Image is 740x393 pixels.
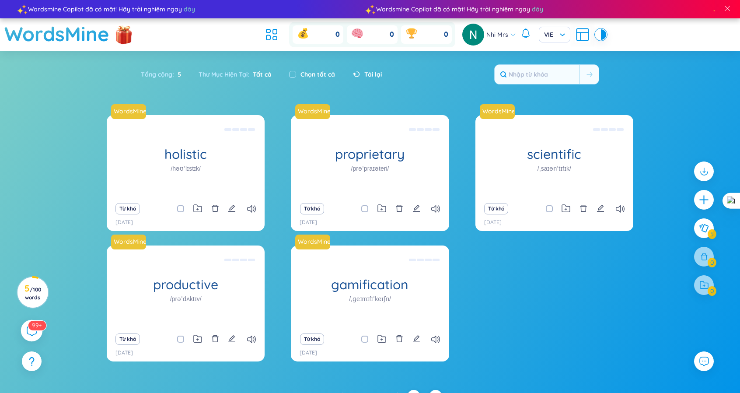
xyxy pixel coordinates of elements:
[115,203,140,214] button: Từ khó
[141,65,190,84] div: Tổng cộng :
[484,203,508,214] button: Từ khó
[597,204,604,212] span: edit
[300,333,324,345] button: Từ khó
[444,30,448,39] span: 0
[479,107,516,116] a: WordsMine
[349,294,391,304] h1: /ˌɡeɪmɪfɪˈkeɪʃn/
[335,30,340,39] span: 0
[395,203,403,215] button: delete
[115,218,133,227] p: [DATE]
[111,104,150,119] a: WordsMine
[462,24,486,46] a: avatar
[579,204,587,212] span: delete
[412,204,420,212] span: edit
[300,203,324,214] button: Từ khó
[364,70,382,79] span: Tải lại
[597,203,604,215] button: edit
[228,333,236,345] button: edit
[107,147,265,162] h1: holistic
[294,237,331,246] a: WordsMine
[4,18,109,49] a: WordsMine
[484,218,502,227] p: [DATE]
[294,107,331,116] a: WordsMine
[211,204,219,212] span: delete
[107,277,265,292] h1: productive
[480,104,518,119] a: WordsMine
[28,320,46,330] sup: 573
[115,333,140,345] button: Từ khó
[395,335,403,343] span: delete
[170,294,202,304] h1: /prəˈdʌktɪv/
[228,203,236,215] button: edit
[211,203,219,215] button: delete
[174,70,181,79] span: 5
[390,30,394,39] span: 0
[228,335,236,343] span: edit
[6,4,354,14] div: Wordsmine Copilot đã có mặt! Hãy trải nghiệm ngay
[291,277,449,292] h1: gamification
[211,333,219,345] button: delete
[412,333,420,345] button: edit
[412,203,420,215] button: edit
[23,285,42,301] h3: 5
[25,286,41,301] span: / 100 words
[395,204,403,212] span: delete
[698,194,709,205] span: plus
[495,65,579,84] input: Nhập từ khóa
[475,147,633,162] h1: scientific
[544,30,565,39] span: VIE
[168,4,179,14] span: đây
[351,164,389,173] h1: /prəˈpraɪəteri/
[412,335,420,343] span: edit
[295,235,334,249] a: WordsMine
[249,70,272,78] span: Tất cả
[110,107,147,116] a: WordsMine
[300,349,317,357] p: [DATE]
[228,204,236,212] span: edit
[211,335,219,343] span: delete
[115,21,133,47] img: flashSalesIcon.a7f4f837.png
[111,235,150,249] a: WordsMine
[579,203,587,215] button: delete
[462,24,484,46] img: avatar
[300,218,317,227] p: [DATE]
[516,4,527,14] span: đây
[395,333,403,345] button: delete
[190,65,280,84] div: Thư Mục Hiện Tại :
[486,30,508,39] span: Nhi Mrs
[300,70,335,79] label: Chọn tất cả
[115,349,133,357] p: [DATE]
[354,4,702,14] div: Wordsmine Copilot đã có mặt! Hãy trải nghiệm ngay
[110,237,147,246] a: WordsMine
[291,147,449,162] h1: proprietary
[171,164,201,173] h1: /həʊˈlɪstɪk/
[538,164,571,173] h1: /ˌsaɪənˈtɪfɪk/
[295,104,334,119] a: WordsMine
